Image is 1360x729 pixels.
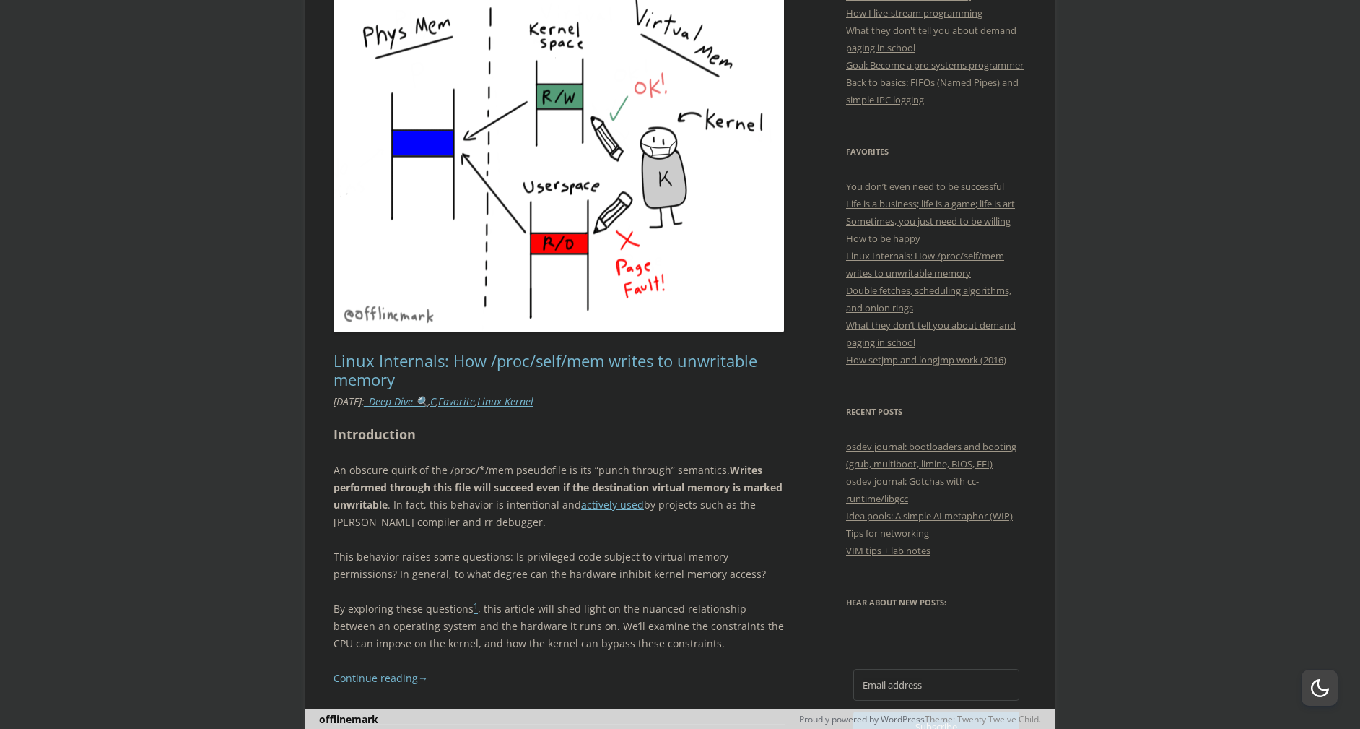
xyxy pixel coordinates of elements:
[846,353,1006,366] a: How setjmp and longjmp work (2016)
[430,394,436,408] a: C
[474,602,478,616] a: 1
[846,232,920,245] a: How to be happy
[319,712,378,726] a: offlinemark
[846,249,1004,280] a: Linux Internals: How /proc/self/mem writes to unwritable memory
[846,7,982,20] a: How I live-stream programming
[334,548,785,583] p: This behavior raises some questions: Is privileged code subject to virtual memory permissions? In...
[853,669,1019,701] input: Email address
[334,394,533,408] i: : , , ,
[846,24,1016,54] a: What they don't tell you about demand paging in school
[334,424,785,445] h2: Introduction
[334,671,428,685] a: Continue reading→
[846,527,929,540] a: Tips for networking
[581,498,644,512] a: actively used
[334,462,785,531] p: An obscure quirk of the /proc/*/mem pseudofile is its “punch through” semantics. . In fact, this ...
[846,143,1026,160] h3: Favorites
[365,394,428,408] a: _Deep Dive 🔍
[334,600,785,652] p: By exploring these questions , this article will shed light on the nuanced relationship between a...
[846,197,1015,210] a: Life is a business; life is a game; life is art
[846,475,979,505] a: osdev journal: Gotchas with cc-runtime/libgcc
[846,180,1004,193] a: You don’t even need to be successful
[334,350,757,390] a: Linux Internals: How /proc/self/mem writes to unwritable memory
[334,463,783,512] strong: Writes performed through this file will succeed even if the destination virtual memory is marked ...
[799,713,925,725] a: Proudly powered by WordPress
[608,710,1041,728] div: Theme: Twenty Twelve Child.
[418,671,428,685] span: →
[846,594,1026,611] h3: Hear about new posts:
[846,403,1026,420] h3: Recent Posts
[438,394,475,408] a: Favorite
[846,76,1019,106] a: Back to basics: FIFOs (Named Pipes) and simple IPC logging
[846,284,1011,314] a: Double fetches, scheduling algorithms, and onion rings
[846,319,1016,349] a: What they don’t tell you about demand paging in school
[474,601,478,611] sup: 1
[846,544,930,557] a: VIM tips + lab notes
[846,440,1016,470] a: osdev journal: bootloaders and booting (grub, multiboot, limine, BIOS, EFI)
[846,509,1013,522] a: Idea pools: A simple AI metaphor (WIP)
[477,394,533,408] a: Linux Kernel
[846,215,1011,228] a: Sometimes, you just need to be willing
[334,394,362,408] time: [DATE]
[846,59,1024,72] a: Goal: Become a pro systems programmer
